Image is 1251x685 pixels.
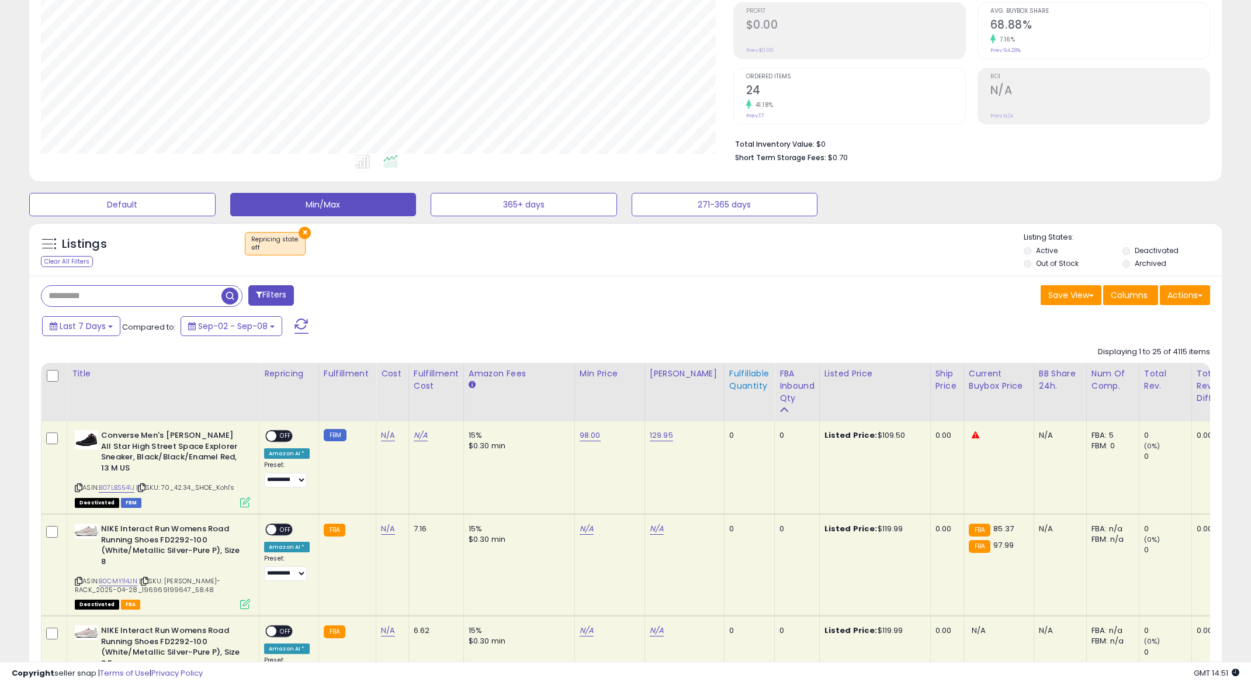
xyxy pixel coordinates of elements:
[1039,430,1077,441] div: N/A
[469,380,476,390] small: Amazon Fees.
[75,576,220,594] span: | SKU: [PERSON_NAME]-RACK_2025-04-28_196969199647_58.48
[746,8,965,15] span: Profit
[101,524,243,570] b: NIKE Interact Run Womens Road Running Shoes FD2292-100 (White/Metallic Silver-Pure P), Size 8
[993,539,1014,551] span: 97.99
[1091,430,1130,441] div: FBA: 5
[935,625,955,636] div: 0.00
[1144,545,1191,555] div: 0
[729,625,765,636] div: 0
[251,244,299,252] div: off
[276,431,295,441] span: OFF
[99,576,137,586] a: B0CMY114JN
[381,523,395,535] a: N/A
[181,316,282,336] button: Sep-02 - Sep-08
[746,47,774,54] small: Prev: $0.00
[230,193,417,216] button: Min/Max
[990,84,1210,99] h2: N/A
[264,461,310,487] div: Preset:
[1144,441,1160,451] small: (0%)
[580,625,594,636] a: N/A
[650,625,664,636] a: N/A
[969,368,1029,392] div: Current Buybox Price
[469,636,566,646] div: $0.30 min
[121,600,141,610] span: FBA
[1091,368,1134,392] div: Num of Comp.
[1039,524,1077,534] div: N/A
[1144,636,1160,646] small: (0%)
[1144,625,1191,636] div: 0
[990,18,1210,34] h2: 68.88%
[251,235,299,252] span: Repricing state :
[735,139,815,149] b: Total Inventory Value:
[136,483,235,492] span: | SKU: 70_42.34_SHOE_Kohl's
[580,368,640,380] div: Min Price
[264,368,314,380] div: Repricing
[1091,441,1130,451] div: FBM: 0
[751,101,774,109] small: 41.18%
[381,430,395,441] a: N/A
[779,524,810,534] div: 0
[381,368,404,380] div: Cost
[264,542,310,552] div: Amazon AI *
[1160,285,1210,305] button: Actions
[99,483,134,493] a: B07LBS541J
[1091,636,1130,646] div: FBM: n/a
[969,524,990,537] small: FBA
[12,667,54,679] strong: Copyright
[729,524,765,534] div: 0
[60,320,106,332] span: Last 7 Days
[469,430,566,441] div: 15%
[824,625,878,636] b: Listed Price:
[972,625,986,636] span: N/A
[414,524,455,534] div: 7.16
[824,430,878,441] b: Listed Price:
[469,625,566,636] div: 15%
[632,193,818,216] button: 271-365 days
[735,153,826,162] b: Short Term Storage Fees:
[276,525,295,535] span: OFF
[1144,451,1191,462] div: 0
[151,667,203,679] a: Privacy Policy
[1098,347,1210,358] div: Displaying 1 to 25 of 4115 items
[580,523,594,535] a: N/A
[650,523,664,535] a: N/A
[1144,430,1191,441] div: 0
[779,368,815,404] div: FBA inbound Qty
[1194,667,1239,679] span: 2025-09-16 14:51 GMT
[100,667,150,679] a: Terms of Use
[101,430,243,476] b: Converse Men's [PERSON_NAME] All Star High Street Space Explorer Sneaker, Black/Black/Enamel Red,...
[1135,258,1166,268] label: Archived
[990,47,1021,54] small: Prev: 64.28%
[324,625,345,638] small: FBA
[935,430,955,441] div: 0.00
[414,430,428,441] a: N/A
[1197,625,1215,636] div: 0.00
[746,18,965,34] h2: $0.00
[29,193,216,216] button: Default
[990,112,1013,119] small: Prev: N/A
[469,534,566,545] div: $0.30 min
[990,8,1210,15] span: Avg. Buybox Share
[276,627,295,636] span: OFF
[969,540,990,553] small: FBA
[75,625,98,640] img: 310CgvDLuWL._SL40_.jpg
[469,368,570,380] div: Amazon Fees
[121,498,142,508] span: FBM
[990,74,1210,80] span: ROI
[735,136,1201,150] li: $0
[824,523,878,534] b: Listed Price:
[746,84,965,99] h2: 24
[1197,430,1215,441] div: 0.00
[431,193,617,216] button: 365+ days
[75,524,98,538] img: 310CgvDLuWL._SL40_.jpg
[72,368,254,380] div: Title
[824,524,921,534] div: $119.99
[75,430,250,506] div: ASIN:
[650,430,673,441] a: 129.95
[746,112,764,119] small: Prev: 17
[729,430,765,441] div: 0
[1091,625,1130,636] div: FBA: n/a
[414,368,459,392] div: Fulfillment Cost
[1039,625,1077,636] div: N/A
[75,498,119,508] span: All listings that are unavailable for purchase on Amazon for any reason other than out-of-stock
